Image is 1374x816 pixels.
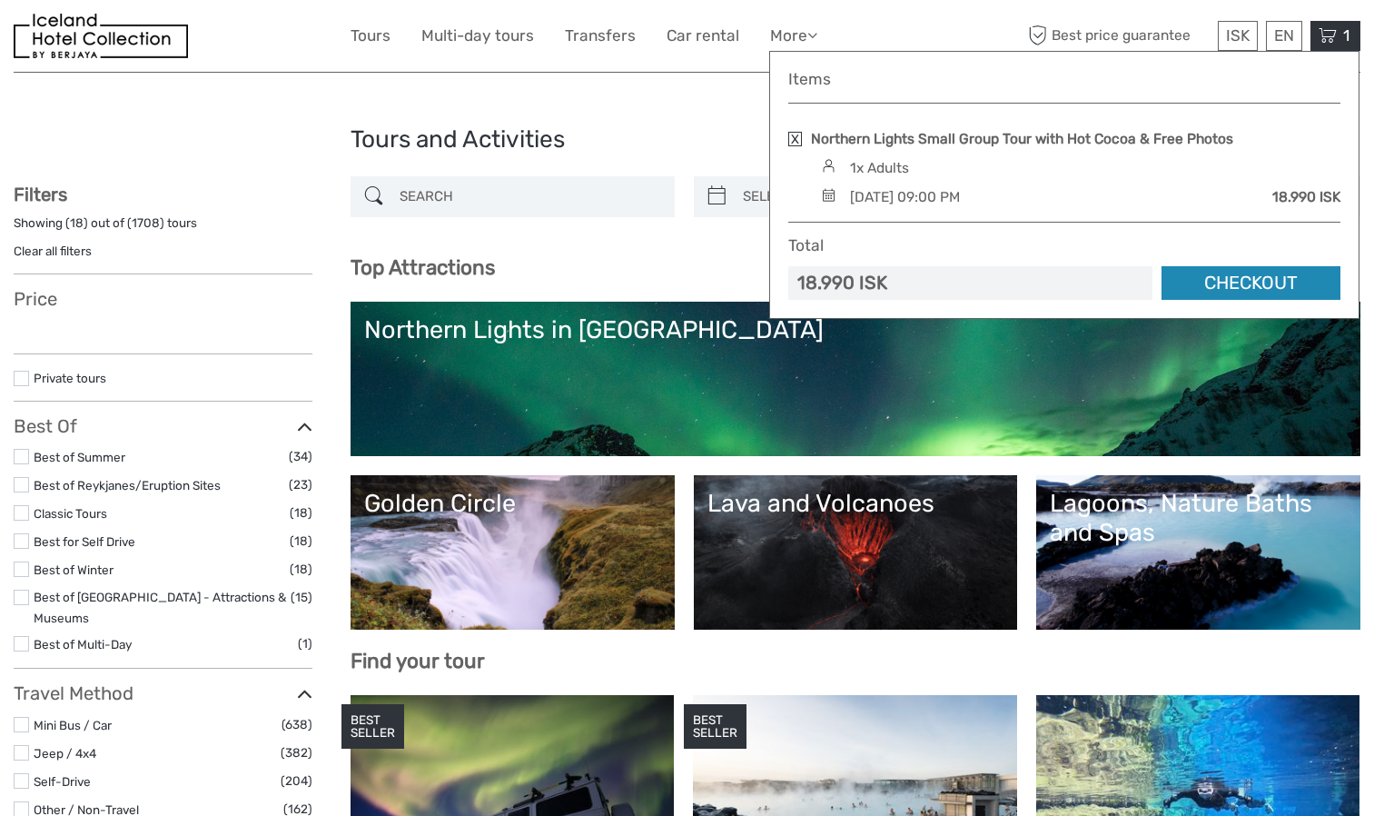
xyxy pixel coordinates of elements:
[565,23,636,49] a: Transfers
[34,746,96,761] a: Jeep / 4x4
[34,371,106,385] a: Private tours
[291,587,312,608] span: (15)
[421,23,534,49] a: Multi-day tours
[707,489,1004,518] div: Lava and Volcanoes
[34,506,107,521] a: Classic Tours
[788,236,824,255] h4: Total
[667,23,739,49] a: Car rental
[1272,187,1340,207] div: 18.990 ISK
[14,14,188,58] img: 481-8f989b07-3259-4bb0-90ed-3da368179bdc_logo_small.jpg
[770,23,817,49] a: More
[850,187,960,207] div: [DATE] 09:00 PM
[684,704,746,750] div: BEST SELLER
[1023,21,1213,51] span: Best price guarantee
[34,590,286,625] a: Best of [GEOGRAPHIC_DATA] - Attractions & Museums
[797,270,887,296] div: 18.990 ISK
[34,562,114,577] a: Best of Winter
[290,559,312,580] span: (18)
[290,503,312,523] span: (18)
[34,478,221,493] a: Best of Reykjanes/Eruption Sites
[14,184,67,205] strong: Filters
[1050,489,1347,548] div: Lagoons, Nature Baths and Spas
[1226,26,1250,45] span: ISK
[34,637,132,652] a: Best of Multi-Day
[34,450,125,464] a: Best of Summer
[281,771,312,791] span: (204)
[351,125,1024,154] h1: Tours and Activities
[1050,489,1347,616] a: Lagoons, Nature Baths and Spas
[351,649,485,673] b: Find your tour
[351,255,495,280] b: Top Attractions
[736,181,1009,213] input: SELECT DATES
[341,704,404,750] div: BEST SELLER
[364,315,1347,443] a: Northern Lights in [GEOGRAPHIC_DATA]
[364,489,661,616] a: Golden Circle
[816,159,841,173] img: person.svg
[25,32,205,46] p: We're away right now. Please check back later!
[1340,26,1352,45] span: 1
[1161,266,1340,300] a: Checkout
[364,489,661,518] div: Golden Circle
[281,742,312,763] span: (382)
[289,446,312,467] span: (34)
[707,489,1004,616] a: Lava and Volcanoes
[14,244,92,258] a: Clear all filters
[392,181,666,213] input: SEARCH
[850,158,909,178] div: 1x Adults
[290,531,312,552] span: (18)
[788,70,1340,89] h4: Items
[14,288,312,310] h3: Price
[14,214,312,243] div: Showing ( ) out of ( ) tours
[364,315,1347,344] div: Northern Lights in [GEOGRAPHIC_DATA]
[14,415,312,437] h3: Best Of
[132,214,160,232] label: 1708
[816,188,841,202] img: calendar-black.svg
[351,23,390,49] a: Tours
[811,129,1233,149] a: Northern Lights Small Group Tour with Hot Cocoa & Free Photos
[282,714,312,735] span: (638)
[34,718,112,732] a: Mini Bus / Car
[70,214,84,232] label: 18
[298,633,312,654] span: (1)
[34,774,91,789] a: Self-Drive
[34,534,135,549] a: Best for Self Drive
[289,474,312,495] span: (23)
[14,682,312,704] h3: Travel Method
[209,28,231,50] button: Open LiveChat chat widget
[1266,21,1302,51] div: EN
